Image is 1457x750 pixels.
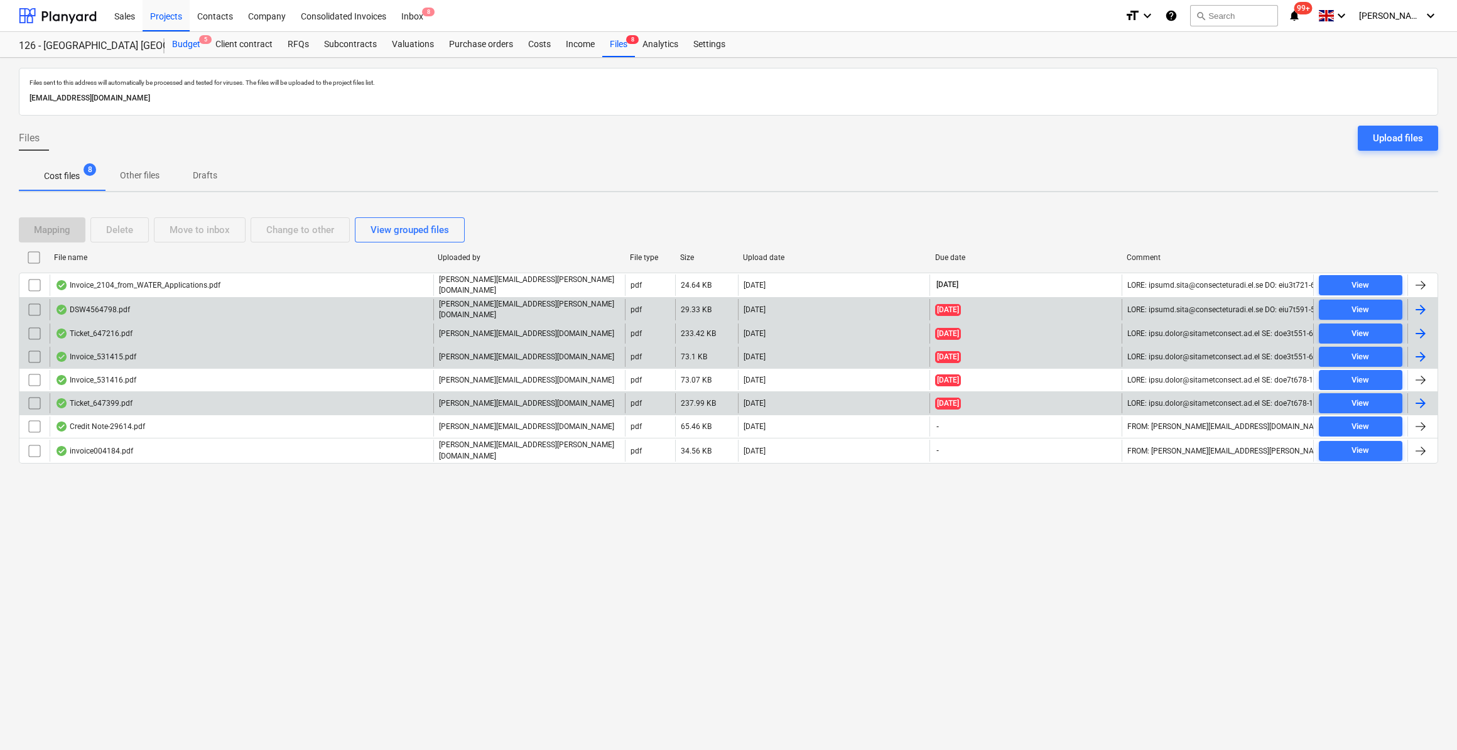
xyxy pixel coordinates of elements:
i: format_size [1125,8,1140,23]
div: OCR finished [55,421,68,432]
span: 5 [199,35,212,44]
i: keyboard_arrow_down [1334,8,1349,23]
div: pdf [631,281,642,290]
div: Comment [1127,253,1309,262]
span: [DATE] [935,328,961,340]
span: - [935,445,940,456]
p: [EMAIL_ADDRESS][DOMAIN_NAME] [30,92,1427,105]
span: [DATE] [935,398,961,410]
i: Knowledge base [1165,8,1178,23]
div: [DATE] [744,399,766,408]
a: Costs [521,32,558,57]
span: [DATE] [935,280,960,290]
div: 73.1 KB [681,352,707,361]
div: View grouped files [371,222,449,238]
div: OCR finished [55,305,68,315]
div: Budget [165,32,208,57]
span: - [935,421,940,432]
div: invoice004184.pdf [55,446,133,456]
div: OCR finished [55,398,68,408]
span: [DATE] [935,374,961,386]
div: 29.33 KB [681,305,712,314]
div: Due date [935,253,1117,262]
p: Files sent to this address will automatically be processed and tested for viruses. The files will... [30,79,1427,87]
button: Search [1190,5,1278,26]
div: File name [54,253,428,262]
div: pdf [631,376,642,384]
p: Drafts [190,169,220,182]
div: pdf [631,399,642,408]
p: [PERSON_NAME][EMAIL_ADDRESS][PERSON_NAME][DOMAIN_NAME] [439,299,620,320]
div: OCR finished [55,329,68,339]
div: Invoice_531415.pdf [55,352,136,362]
a: Purchase orders [441,32,521,57]
button: View [1319,416,1402,437]
div: OCR finished [55,352,68,362]
div: Upload files [1373,130,1423,146]
a: Client contract [208,32,280,57]
i: keyboard_arrow_down [1140,8,1155,23]
div: pdf [631,305,642,314]
div: View [1351,350,1369,364]
a: Budget5 [165,32,208,57]
div: pdf [631,352,642,361]
i: keyboard_arrow_down [1423,8,1438,23]
div: View [1351,420,1369,434]
div: View [1351,396,1369,411]
div: View [1351,303,1369,317]
p: [PERSON_NAME][EMAIL_ADDRESS][PERSON_NAME][DOMAIN_NAME] [439,440,620,461]
p: [PERSON_NAME][EMAIL_ADDRESS][DOMAIN_NAME] [439,421,614,432]
a: Valuations [384,32,441,57]
a: Subcontracts [317,32,384,57]
p: [PERSON_NAME][EMAIL_ADDRESS][DOMAIN_NAME] [439,375,614,386]
span: [PERSON_NAME] [1359,11,1422,21]
span: 8 [422,8,435,16]
div: [DATE] [744,305,766,314]
button: View [1319,323,1402,344]
p: [PERSON_NAME][EMAIL_ADDRESS][DOMAIN_NAME] [439,329,614,339]
p: [PERSON_NAME][EMAIL_ADDRESS][DOMAIN_NAME] [439,398,614,409]
div: DSW4564798.pdf [55,305,130,315]
div: pdf [631,422,642,431]
div: 237.99 KB [681,399,716,408]
div: Upload date [743,253,925,262]
div: 73.07 KB [681,376,712,384]
button: View [1319,370,1402,390]
div: 233.42 KB [681,329,716,338]
span: 8 [626,35,639,44]
span: Files [19,131,40,146]
div: Credit Note-29614.pdf [55,421,145,432]
div: OCR finished [55,375,68,385]
iframe: Chat Widget [1394,690,1457,750]
div: File type [630,253,670,262]
div: Income [558,32,602,57]
div: 34.56 KB [681,447,712,455]
a: Files8 [602,32,635,57]
div: Uploaded by [438,253,620,262]
button: View grouped files [355,217,465,242]
i: notifications [1288,8,1301,23]
button: View [1319,441,1402,461]
p: [PERSON_NAME][EMAIL_ADDRESS][PERSON_NAME][DOMAIN_NAME] [439,274,620,296]
a: Analytics [635,32,686,57]
div: [DATE] [744,281,766,290]
span: [DATE] [935,351,961,363]
span: 8 [84,163,96,176]
div: [DATE] [744,447,766,455]
a: RFQs [280,32,317,57]
button: View [1319,300,1402,320]
p: Cost files [44,170,80,183]
div: Size [680,253,733,262]
div: View [1351,327,1369,341]
button: View [1319,347,1402,367]
div: Ticket_647399.pdf [55,398,133,408]
p: Other files [120,169,160,182]
span: 99+ [1294,2,1313,14]
a: Settings [686,32,733,57]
